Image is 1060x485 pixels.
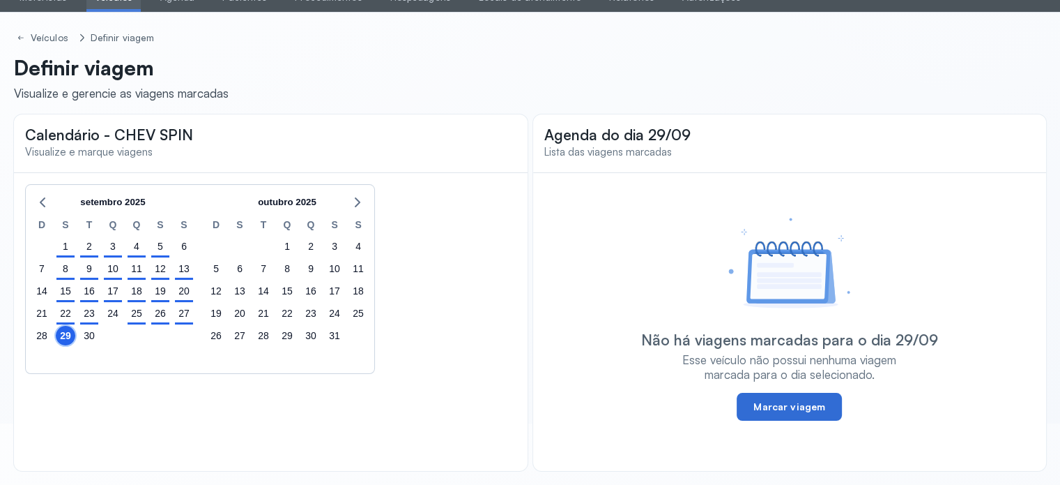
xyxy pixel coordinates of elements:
[348,259,368,278] div: sábado, 11 de out. de 2025
[325,237,344,256] div: sexta-feira, 3 de out. de 2025
[25,126,193,144] span: Calendário - CHEV SPIN
[325,259,344,278] div: sexta-feira, 10 de out. de 2025
[79,326,99,345] div: terça-feira, 30 de set. de 2025
[127,304,146,323] div: quinta-feira, 25 de set. de 2025
[254,281,273,301] div: terça-feira, 14 de out. de 2025
[252,217,275,235] div: T
[127,281,146,301] div: quinta-feira, 18 de set. de 2025
[54,217,77,235] div: S
[301,304,321,323] div: quinta-feira, 23 de out. de 2025
[206,281,226,301] div: domingo, 12 de out. de 2025
[103,281,123,301] div: quarta-feira, 17 de set. de 2025
[277,237,297,256] div: quarta-feira, 1 de out. de 2025
[174,237,194,256] div: sábado, 6 de set. de 2025
[88,29,157,47] a: Definir viagem
[544,145,672,158] span: Lista das viagens marcadas
[728,218,850,308] img: Imagem de que indica que não há viagens marcadas
[277,304,297,323] div: quarta-feira, 22 de out. de 2025
[230,304,249,323] div: segunda-feira, 20 de out. de 2025
[14,86,229,100] div: Visualize e gerencie as viagens marcadas
[301,237,321,256] div: quinta-feira, 2 de out. de 2025
[254,304,273,323] div: terça-feira, 21 de out. de 2025
[325,326,344,345] div: sexta-feira, 31 de out. de 2025
[31,32,71,44] div: Veículos
[79,304,99,323] div: terça-feira, 23 de set. de 2025
[230,326,249,345] div: segunda-feira, 27 de out. de 2025
[258,192,316,213] span: outubro 2025
[151,304,170,323] div: sexta-feira, 26 de set. de 2025
[301,259,321,278] div: quinta-feira, 9 de out. de 2025
[206,259,226,278] div: domingo, 5 de out. de 2025
[275,217,299,235] div: Q
[56,281,75,301] div: segunda-feira, 15 de set. de 2025
[32,304,52,323] div: domingo, 21 de set. de 2025
[56,304,75,323] div: segunda-feira, 22 de set. de 2025
[56,237,75,256] div: segunda-feira, 1 de set. de 2025
[204,217,228,235] div: D
[228,217,252,235] div: S
[348,237,368,256] div: sábado, 4 de out. de 2025
[174,304,194,323] div: sábado, 27 de set. de 2025
[277,326,297,345] div: quarta-feira, 29 de out. de 2025
[299,217,323,235] div: Q
[14,29,74,47] a: Veículos
[277,259,297,278] div: quarta-feira, 8 de out. de 2025
[75,192,151,213] button: setembro 2025
[151,237,170,256] div: sexta-feira, 5 de set. de 2025
[30,217,54,235] div: D
[56,326,75,345] div: segunda-feira, 29 de set. de 2025
[127,237,146,256] div: quinta-feira, 4 de set. de 2025
[174,281,194,301] div: sábado, 20 de set. de 2025
[56,259,75,278] div: segunda-feira, 8 de set. de 2025
[103,237,123,256] div: quarta-feira, 3 de set. de 2025
[14,55,229,80] p: Definir viagem
[80,192,145,213] span: setembro 2025
[674,352,905,382] div: Esse veículo não possui nenhuma viagem marcada para o dia selecionado.
[252,192,322,213] button: outubro 2025
[127,259,146,278] div: quinta-feira, 11 de set. de 2025
[79,281,99,301] div: terça-feira, 16 de set. de 2025
[737,393,842,421] button: Marcar viagem
[348,281,368,301] div: sábado, 18 de out. de 2025
[32,281,52,301] div: domingo, 14 de set. de 2025
[206,326,226,345] div: domingo, 26 de out. de 2025
[125,217,148,235] div: Q
[151,259,170,278] div: sexta-feira, 12 de set. de 2025
[79,237,99,256] div: terça-feira, 2 de set. de 2025
[325,304,344,323] div: sexta-feira, 24 de out. de 2025
[79,259,99,278] div: terça-feira, 9 de set. de 2025
[301,281,321,301] div: quinta-feira, 16 de out. de 2025
[148,217,172,235] div: S
[32,259,52,278] div: domingo, 7 de set. de 2025
[254,326,273,345] div: terça-feira, 28 de out. de 2025
[277,281,297,301] div: quarta-feira, 15 de out. de 2025
[323,217,346,235] div: S
[254,259,273,278] div: terça-feira, 7 de out. de 2025
[230,259,249,278] div: segunda-feira, 6 de out. de 2025
[25,145,153,158] span: Visualize e marque viagens
[206,304,226,323] div: domingo, 19 de out. de 2025
[172,217,196,235] div: S
[174,259,194,278] div: sábado, 13 de set. de 2025
[103,304,123,323] div: quarta-feira, 24 de set. de 2025
[641,331,938,349] div: Não há viagens marcadas para o dia 29/09
[32,326,52,345] div: domingo, 28 de set. de 2025
[230,281,249,301] div: segunda-feira, 13 de out. de 2025
[348,304,368,323] div: sábado, 25 de out. de 2025
[151,281,170,301] div: sexta-feira, 19 de set. de 2025
[544,126,691,144] span: Agenda do dia 29/09
[325,281,344,301] div: sexta-feira, 17 de out. de 2025
[101,217,125,235] div: Q
[301,326,321,345] div: quinta-feira, 30 de out. de 2025
[103,259,123,278] div: quarta-feira, 10 de set. de 2025
[91,32,154,44] div: Definir viagem
[77,217,101,235] div: T
[346,217,370,235] div: S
